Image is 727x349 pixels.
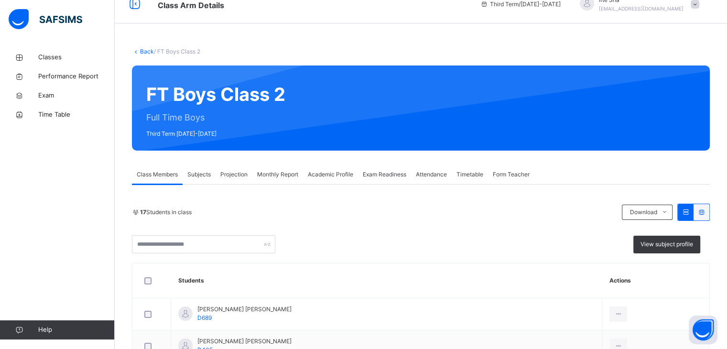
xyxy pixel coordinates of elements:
span: Students in class [140,208,192,217]
span: Projection [220,170,248,179]
span: Subjects [187,170,211,179]
b: 17 [140,208,146,216]
span: Classes [38,53,115,62]
th: Actions [602,263,709,298]
span: Attendance [416,170,447,179]
span: Download [629,208,657,217]
span: Timetable [456,170,483,179]
a: Back [140,48,154,55]
span: [PERSON_NAME] [PERSON_NAME] [197,305,292,314]
span: Performance Report [38,72,115,81]
span: View subject profile [640,240,693,249]
th: Students [171,263,602,298]
span: Help [38,325,114,335]
img: safsims [9,9,82,29]
span: Monthly Report [257,170,298,179]
span: Time Table [38,110,115,120]
span: [EMAIL_ADDRESS][DOMAIN_NAME] [599,6,684,11]
span: D689 [197,314,212,321]
span: Academic Profile [308,170,353,179]
span: Form Teacher [493,170,530,179]
span: Exam [38,91,115,100]
span: / FT Boys Class 2 [154,48,200,55]
button: Open asap [689,316,717,344]
span: Exam Readiness [363,170,406,179]
span: [PERSON_NAME] [PERSON_NAME] [197,337,292,346]
span: Class Members [137,170,178,179]
span: Class Arm Details [158,0,224,10]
